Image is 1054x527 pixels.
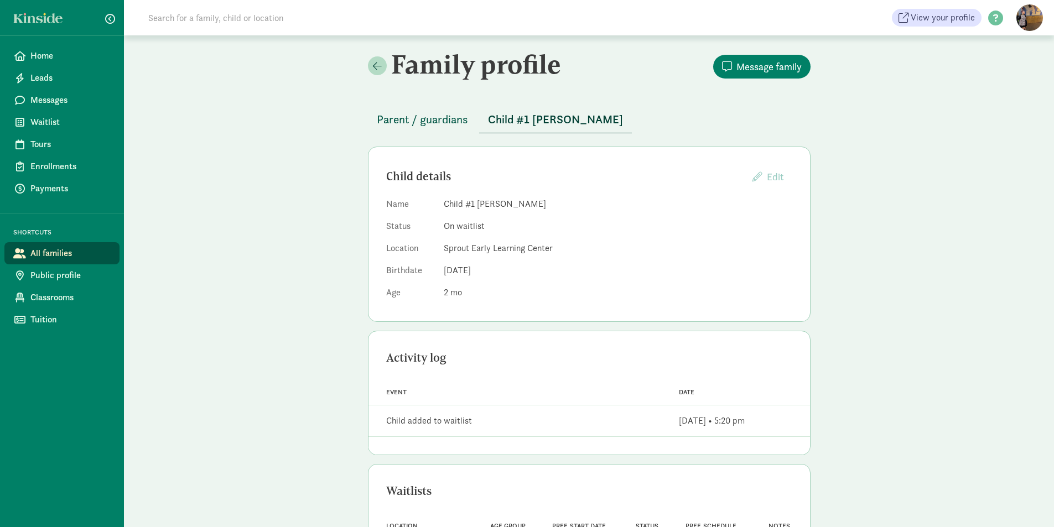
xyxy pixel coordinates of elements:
[744,165,792,189] button: Edit
[386,414,472,427] div: Child added to waitlist
[4,309,120,331] a: Tuition
[679,388,694,396] span: Date
[377,111,468,128] span: Parent / guardians
[386,388,407,396] span: Event
[386,168,744,185] div: Child details
[30,313,111,326] span: Tuition
[4,178,120,200] a: Payments
[386,264,435,281] dt: Birthdate
[30,269,111,282] span: Public profile
[368,49,587,80] h2: Family profile
[444,220,792,233] dd: On waitlist
[386,349,792,367] div: Activity log
[386,286,435,304] dt: Age
[30,182,111,195] span: Payments
[386,197,435,215] dt: Name
[713,55,811,79] button: Message family
[30,247,111,260] span: All families
[679,414,745,427] div: [DATE] • 5:20 pm
[4,133,120,155] a: Tours
[444,197,792,211] dd: Child #1 [PERSON_NAME]
[767,170,783,183] span: Edit
[4,67,120,89] a: Leads
[4,242,120,264] a: All families
[30,93,111,107] span: Messages
[30,160,111,173] span: Enrollments
[4,155,120,178] a: Enrollments
[4,286,120,309] a: Classrooms
[892,9,982,27] a: View your profile
[30,49,111,62] span: Home
[4,264,120,286] a: Public profile
[386,242,435,259] dt: Location
[488,111,623,128] span: Child #1 [PERSON_NAME]
[386,482,792,500] div: Waitlists
[479,106,632,133] button: Child #1 [PERSON_NAME]
[444,242,792,255] dd: Sprout Early Learning Center
[444,286,462,298] span: 2
[999,474,1054,527] iframe: Chat Widget
[736,59,802,74] span: Message family
[4,45,120,67] a: Home
[368,113,477,126] a: Parent / guardians
[444,264,471,276] span: [DATE]
[386,220,435,237] dt: Status
[30,116,111,129] span: Waitlist
[30,291,111,304] span: Classrooms
[142,7,452,29] input: Search for a family, child or location
[911,11,975,24] span: View your profile
[30,71,111,85] span: Leads
[30,138,111,151] span: Tours
[4,111,120,133] a: Waitlist
[479,113,632,126] a: Child #1 [PERSON_NAME]
[368,106,477,133] button: Parent / guardians
[4,89,120,111] a: Messages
